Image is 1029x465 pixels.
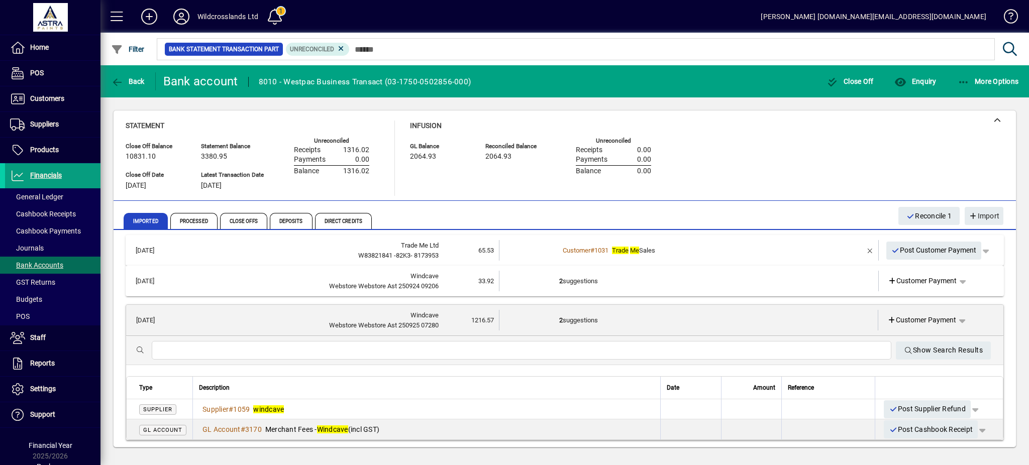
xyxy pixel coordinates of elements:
span: More Options [958,77,1019,85]
span: 33.92 [478,277,494,285]
a: Bank Accounts [5,257,100,274]
span: 0.00 [637,146,651,154]
span: Cashbook Receipts [10,210,76,218]
button: Add [133,8,165,26]
span: GL Account [202,425,241,433]
span: 65.53 [478,247,494,254]
span: GL Balance [410,143,470,150]
a: Home [5,35,100,60]
a: Reports [5,351,100,376]
button: Remove [862,243,878,259]
a: Support [5,402,100,427]
span: Balance [294,167,319,175]
button: Post Customer Payment [886,242,982,260]
mat-chip: Reconciliation Status: Unreconciled [286,43,350,56]
span: Payments [294,156,326,164]
span: Financial Year [29,441,72,449]
a: POS [5,61,100,86]
div: Wildcrosslands Ltd [197,9,258,25]
span: Customer Payment [888,276,957,286]
span: Customer [563,247,590,254]
span: Sales [612,247,655,254]
span: Close Offs [220,213,267,229]
button: Enquiry [892,72,939,90]
span: Receipts [294,146,321,154]
a: Products [5,138,100,163]
button: Filter [109,40,147,58]
span: Customer Payment [887,315,957,325]
span: 1059 [233,405,250,413]
a: Budgets [5,291,100,308]
span: 3380.95 [201,153,227,161]
mat-expansion-panel-header: [DATE]WindcaveWebstore Webstore Ast 250924 0920633.922suggestionsCustomer Payment [126,266,1004,296]
span: # [229,405,233,413]
span: Processed [170,213,218,229]
mat-expansion-panel-header: [DATE]WindcaveWebstore Webstore Ast 250925 072801216.572suggestionsCustomer Payment [126,305,1003,336]
span: Imported [124,213,168,229]
a: Suppliers [5,112,100,137]
span: Bank Accounts [10,261,63,269]
a: POS [5,308,100,325]
button: Post Cashbook Receipt [884,420,978,438]
div: [PERSON_NAME] [DOMAIN_NAME][EMAIL_ADDRESS][DOMAIN_NAME] [761,9,986,25]
span: Journals [10,244,44,252]
span: Reports [30,359,55,367]
a: Customer Payment [884,272,961,290]
span: POS [30,69,44,77]
span: [DATE] [201,182,222,190]
span: Date [667,382,679,393]
em: windcave [253,405,284,413]
div: Bank account [163,73,238,89]
span: Bank Statement Transaction Part [169,44,279,54]
span: 3170 [245,425,262,433]
span: General Ledger [10,193,63,201]
a: Supplier#1059 [199,404,253,415]
div: W83821841 -82K3- 8173953 [178,251,439,261]
td: [DATE] [131,310,178,330]
div: [DATE]WindcaveWebstore Webstore Ast 250925 072801216.572suggestionsCustomer Payment [126,336,1003,440]
b: 2 [559,316,563,324]
span: Reconcile 1 [906,208,952,224]
span: Staff [30,333,46,341]
mat-expansion-panel-header: [DATE]Trade Me LtdW83821841 -82K3- 817395365.53Customer#1031Trade MeSalesPost Customer Payment [126,235,1004,266]
td: suggestions [559,271,820,291]
span: 1316.02 [343,146,369,154]
span: GL Account [143,427,182,433]
a: Cashbook Payments [5,222,100,240]
div: Webstore Webstore Ast 250924 09206 [178,281,439,291]
a: Knowledge Base [996,2,1016,35]
span: Suppliers [30,120,59,128]
span: Home [30,43,49,51]
a: GST Returns [5,274,100,291]
span: 1216.57 [471,316,494,324]
span: Show Search Results [904,342,983,359]
span: Latest Transaction Date [201,172,264,178]
label: Unreconciled [314,138,349,144]
span: Post Customer Payment [891,242,977,259]
span: 0.00 [637,167,651,175]
em: Windcave [317,425,348,433]
span: Payments [576,156,607,164]
button: Show Search Results [896,341,991,360]
span: Direct Credits [315,213,372,229]
span: POS [10,312,30,320]
button: Import [965,207,1003,225]
span: Settings [30,385,56,393]
span: Products [30,146,59,154]
span: Statement Balance [201,143,264,150]
span: Type [139,382,152,393]
span: Supplier [143,406,172,413]
button: Back [109,72,147,90]
span: Post Supplier Refund [889,401,966,417]
button: Post Supplier Refund [884,400,971,418]
td: suggestions [559,310,819,330]
button: More Options [955,72,1021,90]
div: Windcave [178,310,439,320]
div: Webstore Webstore Ast 250925 07280 [178,320,439,330]
span: Close Off [827,77,874,85]
a: Settings [5,377,100,402]
em: Me [630,247,639,254]
span: Supplier [202,405,229,413]
a: GL Account#3170 [199,424,265,435]
span: Unreconciled [290,46,334,53]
